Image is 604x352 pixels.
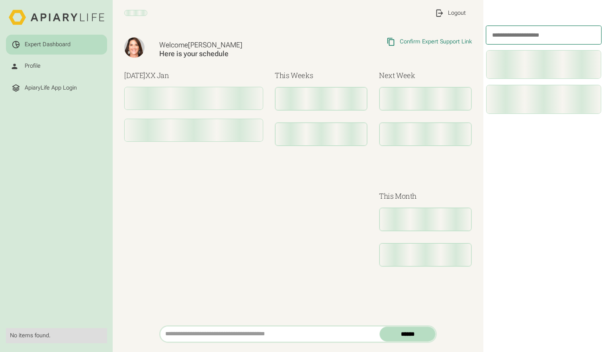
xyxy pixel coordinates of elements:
[448,10,466,17] div: Logout
[429,3,472,23] a: Logout
[188,41,242,49] span: [PERSON_NAME]
[159,49,314,59] div: Here is your schedule
[145,70,169,80] span: XX Jan
[159,41,314,50] div: Welcome
[400,38,472,45] div: Confirm Expert Support Link
[25,63,41,70] div: Profile
[6,56,107,76] a: Profile
[25,84,77,92] div: ApiaryLife App Login
[6,78,107,98] a: ApiaryLife App Login
[25,41,70,48] div: Expert Dashboard
[6,35,107,55] a: Expert Dashboard
[275,70,367,81] h3: This Weeks
[10,332,103,339] div: No items found.
[124,70,263,81] h3: [DATE]
[379,70,472,81] h3: Next Week
[379,191,472,201] h3: This Month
